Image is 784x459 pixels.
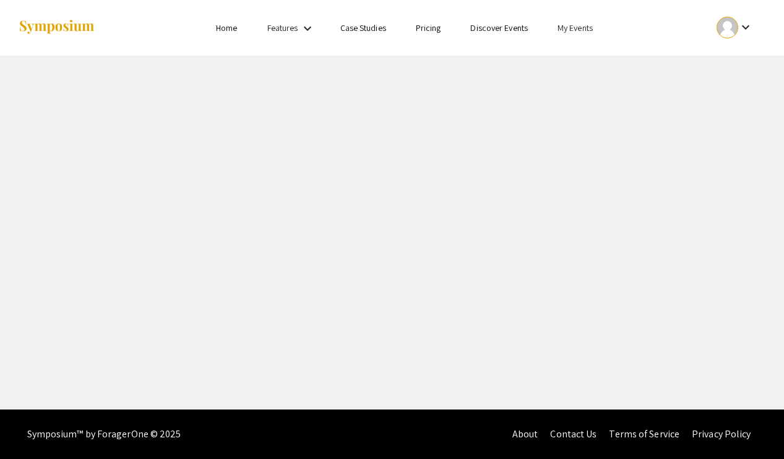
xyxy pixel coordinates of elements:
[738,20,753,35] mat-icon: Expand account dropdown
[512,427,538,440] a: About
[300,21,315,36] mat-icon: Expand Features list
[340,22,386,33] a: Case Studies
[550,427,597,440] a: Contact Us
[558,22,593,33] a: My Events
[416,22,441,33] a: Pricing
[267,22,298,33] a: Features
[692,427,751,440] a: Privacy Policy
[9,403,53,450] iframe: Chat
[18,19,95,36] img: Symposium by ForagerOne
[470,22,528,33] a: Discover Events
[216,22,237,33] a: Home
[27,410,181,459] div: Symposium™ by ForagerOne © 2025
[609,427,679,440] a: Terms of Service
[704,14,766,41] button: Expand account dropdown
